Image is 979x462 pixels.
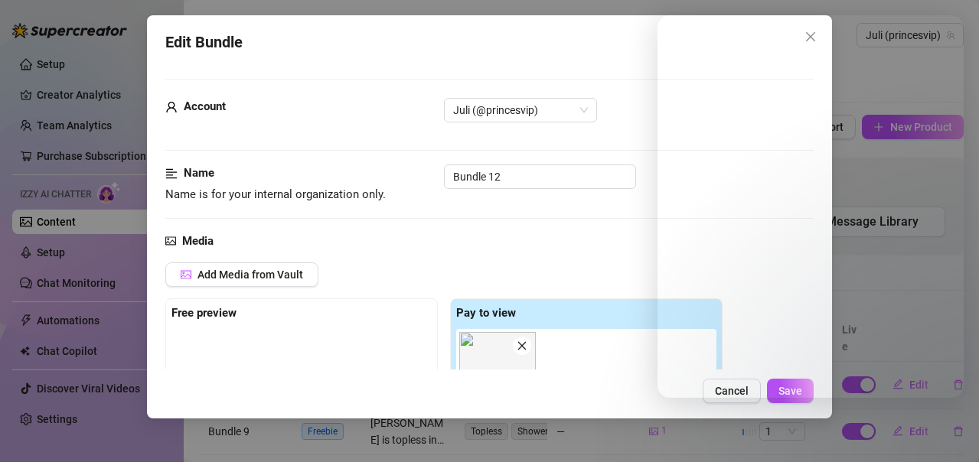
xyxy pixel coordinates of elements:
[453,99,588,122] span: Juli (@princesvip)
[165,262,318,287] button: Add Media from Vault
[197,268,303,281] span: Add Media from Vault
[182,234,214,248] strong: Media
[181,269,191,280] span: picture
[658,15,964,398] iframe: Intercom live chat
[165,31,243,54] span: Edit Bundle
[184,166,214,180] strong: Name
[927,410,964,447] iframe: Intercom live chat
[171,306,237,320] strong: Free preview
[165,233,176,251] span: picture
[517,340,527,351] span: close
[456,306,516,320] strong: Pay to view
[444,164,636,189] input: Enter a name
[459,332,536,408] div: 00:16
[165,98,178,116] span: user
[459,332,536,408] img: media
[184,99,226,113] strong: Account
[165,187,386,201] span: Name is for your internal organization only.
[165,164,178,183] span: align-left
